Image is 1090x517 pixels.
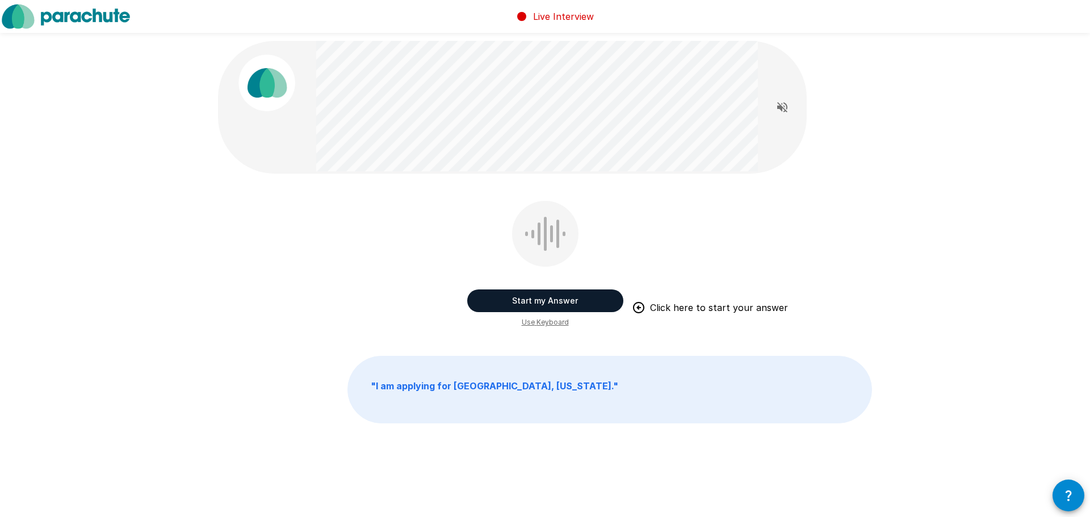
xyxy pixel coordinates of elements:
img: parachute_avatar.png [238,54,295,111]
b: " I am applying for [GEOGRAPHIC_DATA], [US_STATE]. " [371,380,618,392]
p: Live Interview [533,10,594,23]
button: Read questions aloud [771,96,794,119]
span: Use Keyboard [522,317,569,328]
button: Start my Answer [467,289,623,312]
